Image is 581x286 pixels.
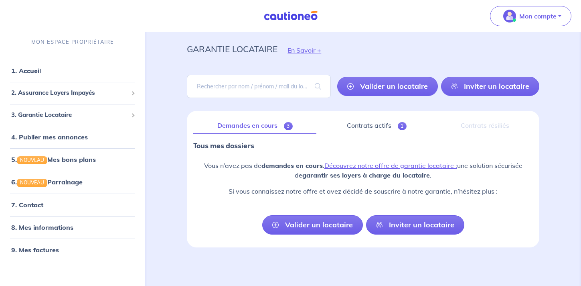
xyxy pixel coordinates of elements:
div: 9. Mes factures [3,242,142,258]
div: 8. Mes informations [3,219,142,235]
p: Vous n’avez pas de . une solution sécurisée de . [193,161,533,180]
p: Si vous connaissez notre offre et avez décidé de souscrire à notre garantie, n’hésitez plus : [193,186,533,196]
img: Cautioneo [261,11,321,21]
div: 2. Assurance Loyers Impayés [3,85,142,101]
span: 3 [284,122,293,130]
img: illu_account_valid_menu.svg [503,10,516,22]
a: 4. Publier mes annonces [11,133,88,141]
a: 7. Contact [11,201,43,209]
p: MON ESPACE PROPRIÉTAIRE [31,38,114,46]
a: 5.NOUVEAUMes bons plans [11,155,96,163]
a: Valider un locataire [337,77,438,96]
strong: demandes en cours [261,161,323,170]
a: Inviter un locataire [366,215,464,235]
a: Demandes en cours3 [193,117,316,134]
a: Contrats actifs1 [323,117,430,134]
strong: garantir ses loyers à charge du locataire [302,171,430,179]
div: 7. Contact [3,197,142,213]
button: illu_account_valid_menu.svgMon compte [490,6,571,26]
p: Mon compte [519,11,557,21]
span: 2. Assurance Loyers Impayés [11,88,128,98]
a: Inviter un locataire [441,77,539,96]
span: search [305,75,331,98]
div: 5.NOUVEAUMes bons plans [3,151,142,168]
div: 1. Accueil [3,63,142,79]
div: 3. Garantie Locataire [3,107,142,123]
p: garantie locataire [187,42,277,56]
a: 9. Mes factures [11,246,59,254]
p: Tous mes dossiers [193,141,533,151]
a: 8. Mes informations [11,223,73,231]
a: Découvrez notre offre de garantie locataire : [324,161,457,170]
a: 1. Accueil [11,67,41,75]
button: En Savoir + [277,39,331,62]
div: 6.NOUVEAUParrainage [3,174,142,190]
div: 4. Publier mes annonces [3,129,142,145]
span: 1 [398,122,407,130]
a: Valider un locataire [262,215,363,235]
span: 3. Garantie Locataire [11,110,128,120]
input: Rechercher par nom / prénom / mail du locataire [187,75,331,98]
a: 6.NOUVEAUParrainage [11,178,83,186]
